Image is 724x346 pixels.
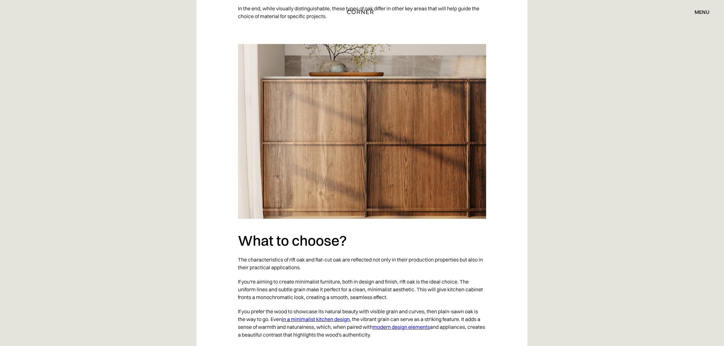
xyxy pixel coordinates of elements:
[238,252,486,274] p: The characteristics of rift oak and flat-cut oak are reflected not only in their production prope...
[373,324,430,330] a: modern design elements
[238,274,486,304] p: If you're aiming to create minimalist furniture, both in design and finish, rift oak is the ideal...
[238,232,486,250] h2: What to choose?
[282,316,350,322] a: in a minimalist kitchen design
[336,8,388,16] a: home
[695,9,709,15] div: menu
[688,6,709,17] div: menu
[238,23,486,38] p: ‍
[238,304,486,342] p: If you prefer the wood to showcase its natural beauty with visible grain and curves, then plain-s...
